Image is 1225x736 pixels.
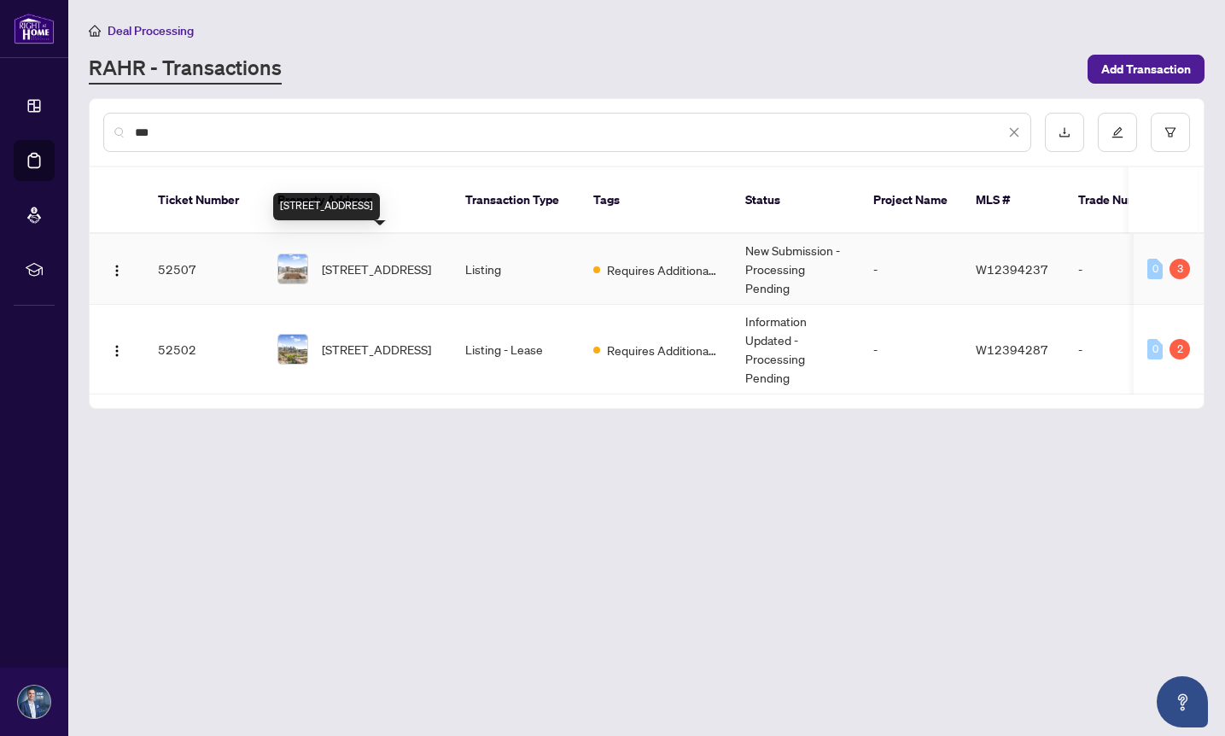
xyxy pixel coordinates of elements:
div: 2 [1170,339,1190,359]
td: Listing [452,234,580,305]
th: Transaction Type [452,167,580,234]
th: MLS # [962,167,1065,234]
td: New Submission - Processing Pending [732,234,860,305]
span: [STREET_ADDRESS] [322,340,431,359]
td: - [860,234,962,305]
td: Listing - Lease [452,305,580,394]
img: Logo [110,264,124,277]
span: home [89,25,101,37]
span: W12394287 [976,342,1048,357]
span: filter [1164,126,1176,138]
button: Open asap [1157,676,1208,727]
span: Add Transaction [1101,55,1191,83]
td: - [1065,305,1184,394]
th: Tags [580,167,732,234]
td: 52507 [144,234,264,305]
th: Trade Number [1065,167,1184,234]
img: Profile Icon [18,686,50,718]
div: 3 [1170,259,1190,279]
img: logo [14,13,55,44]
th: Status [732,167,860,234]
span: close [1008,126,1020,138]
td: Information Updated - Processing Pending [732,305,860,394]
span: download [1059,126,1070,138]
span: [STREET_ADDRESS] [322,260,431,278]
div: 0 [1147,339,1163,359]
span: W12394237 [976,261,1048,277]
span: Deal Processing [108,23,194,38]
button: Logo [103,336,131,363]
span: Requires Additional Docs [607,341,718,359]
th: Ticket Number [144,167,264,234]
img: thumbnail-img [278,335,307,364]
th: Property Address [264,167,452,234]
img: Logo [110,344,124,358]
span: Requires Additional Docs [607,260,718,279]
button: Add Transaction [1088,55,1205,84]
div: [STREET_ADDRESS] [273,193,380,220]
th: Project Name [860,167,962,234]
button: Logo [103,255,131,283]
button: download [1045,113,1084,152]
img: thumbnail-img [278,254,307,283]
a: RAHR - Transactions [89,54,282,85]
button: filter [1151,113,1190,152]
td: - [1065,234,1184,305]
div: 0 [1147,259,1163,279]
span: edit [1111,126,1123,138]
button: edit [1098,113,1137,152]
td: 52502 [144,305,264,394]
td: - [860,305,962,394]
